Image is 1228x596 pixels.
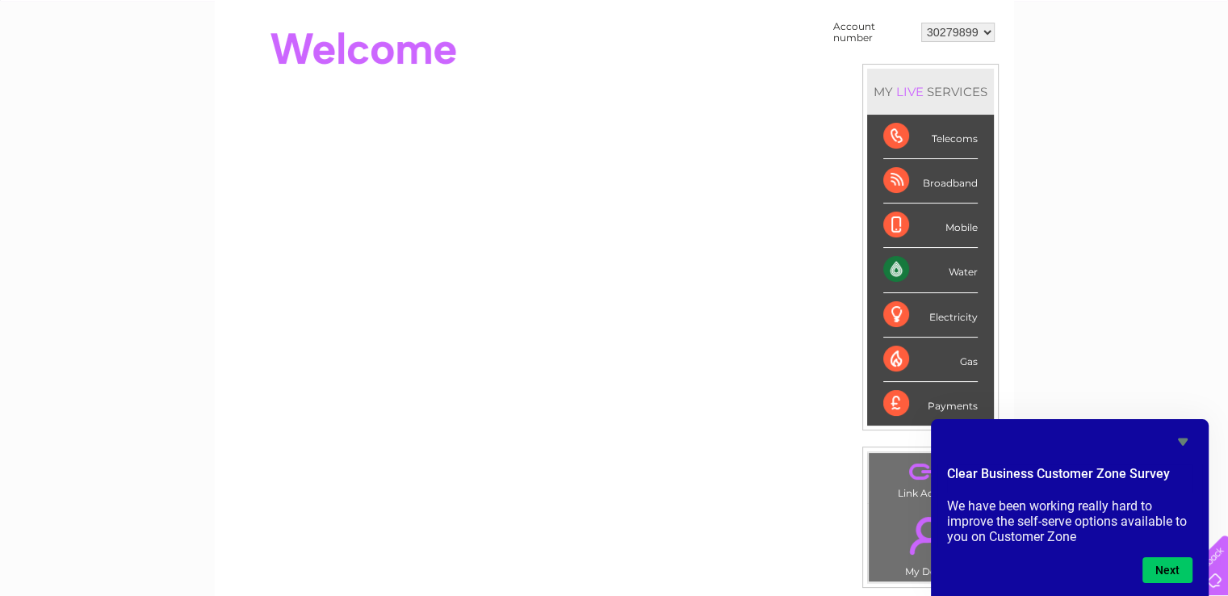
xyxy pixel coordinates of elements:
a: Contact [1121,69,1160,81]
td: Account number [829,17,917,48]
button: Next question [1142,557,1192,583]
a: Telecoms [1029,69,1078,81]
div: MY SERVICES [867,69,994,115]
div: Gas [883,338,978,382]
div: Telecoms [883,115,978,159]
a: Log out [1175,69,1213,81]
a: Energy [984,69,1020,81]
div: Electricity [883,293,978,338]
button: Hide survey [1173,432,1192,451]
div: Clear Business is a trading name of Verastar Limited (registered in [GEOGRAPHIC_DATA] No. 3667643... [233,9,996,78]
a: Water [944,69,974,81]
div: Mobile [883,204,978,248]
td: My Details [868,503,993,582]
a: . [873,507,988,564]
div: LIVE [893,84,927,99]
div: Payments [883,382,978,426]
img: logo.png [43,42,125,91]
p: We have been working really hard to improve the self-serve options available to you on Customer Zone [947,498,1192,544]
div: Clear Business Customer Zone Survey [947,432,1192,583]
div: Broadband [883,159,978,204]
a: 0333 014 3131 [924,8,1035,28]
h2: Clear Business Customer Zone Survey [947,464,1192,492]
a: . [873,457,988,485]
a: Blog [1088,69,1111,81]
td: Link Account [868,452,993,503]
div: Water [883,248,978,292]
